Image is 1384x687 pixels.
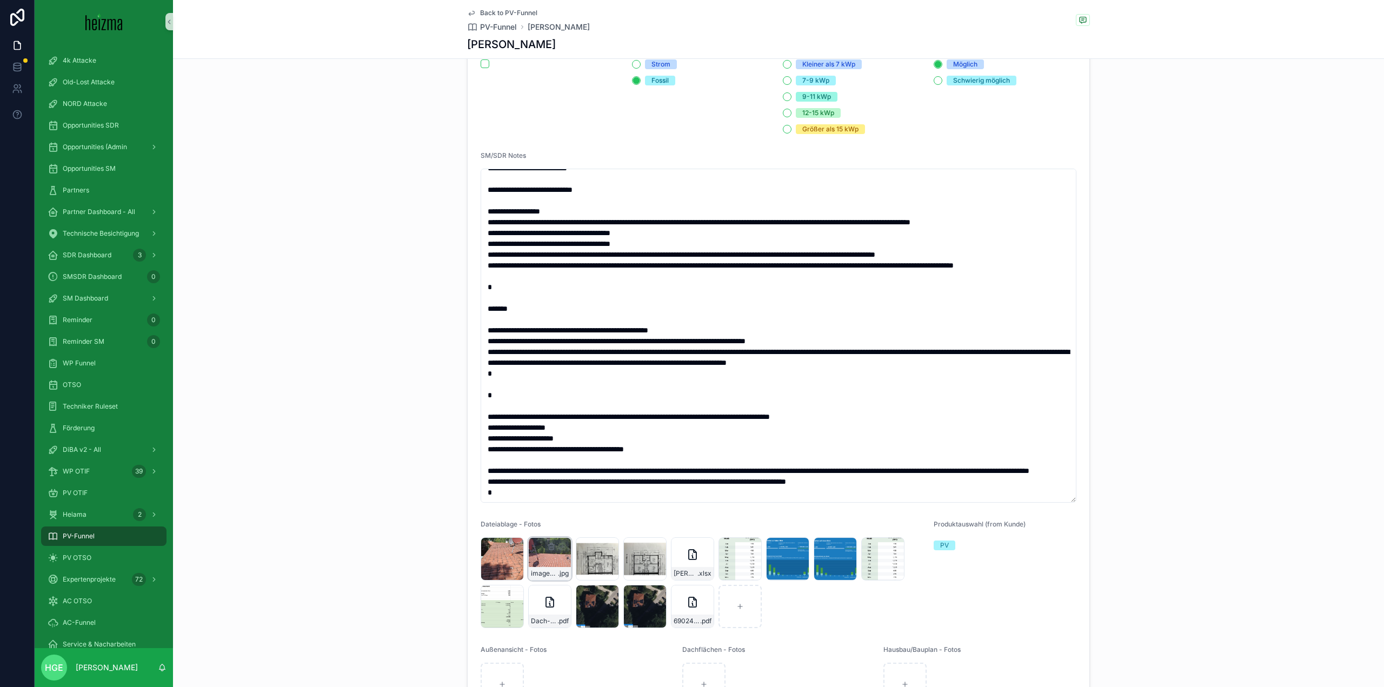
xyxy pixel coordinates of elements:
[41,526,167,546] a: PV-Funnel
[35,43,173,648] div: scrollable content
[41,505,167,524] a: Heiama2
[41,289,167,308] a: SM Dashboard
[63,381,81,389] span: OTSO
[63,489,88,497] span: PV OTIF
[41,483,167,503] a: PV OTIF
[41,202,167,222] a: Partner Dashboard - All
[41,332,167,351] a: Reminder SM0
[802,76,829,85] div: 7-9 kWp
[674,617,700,625] span: 6902472453
[934,520,1026,528] span: Produktauswahl (from Kunde)
[45,661,63,674] span: HGE
[41,72,167,92] a: Old-Lost Attacke
[63,553,91,562] span: PV OTSO
[63,251,111,259] span: SDR Dashboard
[63,143,127,151] span: Opportunities (Admin
[480,9,537,17] span: Back to PV-Funnel
[132,465,146,478] div: 39
[63,337,104,346] span: Reminder SM
[41,137,167,157] a: Opportunities (Admin
[557,617,569,625] span: .pdf
[63,272,122,281] span: SMSDR Dashboard
[802,59,855,69] div: Kleiner als 7 kWp
[41,418,167,438] a: Förderung
[531,569,558,578] span: image003
[41,397,167,416] a: Techniker Ruleset
[802,108,834,118] div: 12-15 kWp
[651,59,670,69] div: Strom
[132,573,146,586] div: 72
[147,335,160,348] div: 0
[63,575,116,584] span: Expertenprojekte
[41,224,167,243] a: Technische Besichtigung
[41,159,167,178] a: Opportunities SM
[41,462,167,481] a: WP OTIF39
[41,613,167,632] a: AC-Funnel
[63,618,96,627] span: AC-Funnel
[147,270,160,283] div: 0
[953,76,1010,85] div: Schwierig möglich
[528,22,590,32] a: [PERSON_NAME]
[41,440,167,459] a: DiBA v2 - All
[802,92,831,102] div: 9-11 kWp
[674,569,697,578] span: [PERSON_NAME]---Stromverbrauch---Photovoltaik-Sim
[63,121,119,130] span: Opportunities SDR
[41,181,167,200] a: Partners
[147,314,160,326] div: 0
[63,359,96,368] span: WP Funnel
[76,662,138,673] p: [PERSON_NAME]
[41,548,167,568] a: PV OTSO
[41,635,167,654] a: Service & Nacharbeiten
[940,541,949,550] div: PV
[467,22,517,32] a: PV-Funnel
[682,645,745,653] span: Dachflächen - Fotos
[41,51,167,70] a: 4k Attacke
[531,617,557,625] span: Dach-Photovoltaik-(1)
[481,520,541,528] span: Dateiablage - Fotos
[63,78,115,86] span: Old-Lost Attacke
[41,116,167,135] a: Opportunities SDR
[481,151,526,159] span: SM/SDR Notes
[802,124,859,134] div: Größer als 15 kWp
[63,294,108,303] span: SM Dashboard
[41,353,167,373] a: WP Funnel
[651,76,669,85] div: Fossil
[63,208,135,216] span: Partner Dashboard - All
[697,569,711,578] span: .xlsx
[63,164,116,173] span: Opportunities SM
[41,267,167,286] a: SMSDR Dashboard0
[41,310,167,330] a: Reminder0
[41,375,167,395] a: OTSO
[63,316,92,324] span: Reminder
[883,645,961,653] span: Hausbau/Bauplan - Fotos
[63,186,89,195] span: Partners
[63,597,92,605] span: AC OTSO
[480,22,517,32] span: PV-Funnel
[41,245,167,265] a: SDR Dashboard3
[63,424,95,432] span: Förderung
[41,94,167,114] a: NORD Attacke
[133,249,146,262] div: 3
[63,99,107,108] span: NORD Attacke
[953,59,977,69] div: Möglich
[63,532,95,541] span: PV-Funnel
[467,9,537,17] a: Back to PV-Funnel
[85,13,123,30] img: App logo
[700,617,711,625] span: .pdf
[467,37,556,52] h1: [PERSON_NAME]
[558,569,569,578] span: .jpg
[63,445,101,454] span: DiBA v2 - All
[63,402,118,411] span: Techniker Ruleset
[41,591,167,611] a: AC OTSO
[63,467,90,476] span: WP OTIF
[133,508,146,521] div: 2
[63,640,136,649] span: Service & Nacharbeiten
[41,570,167,589] a: Expertenprojekte72
[481,645,547,653] span: Außenansicht - Fotos
[63,229,139,238] span: Technische Besichtigung
[63,56,96,65] span: 4k Attacke
[63,510,86,519] span: Heiama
